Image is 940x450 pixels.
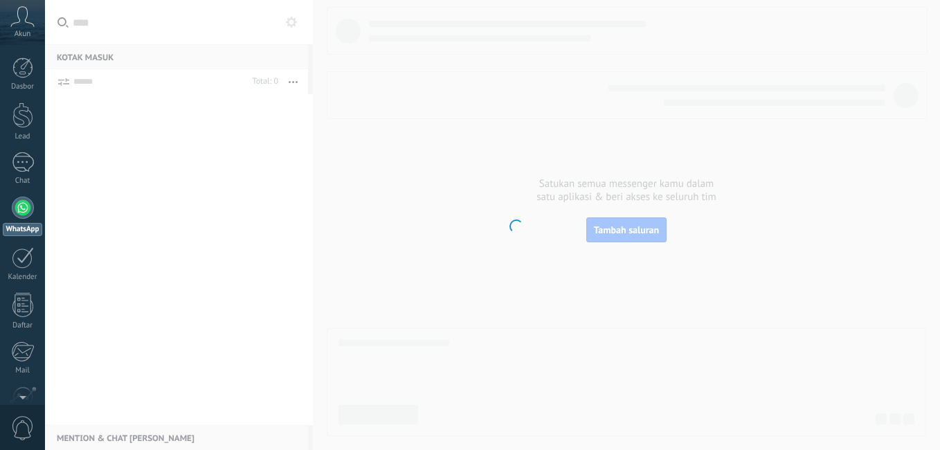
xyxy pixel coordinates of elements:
[3,366,43,375] div: Mail
[15,30,31,39] span: Akun
[3,321,43,330] div: Daftar
[3,273,43,282] div: Kalender
[3,82,43,91] div: Dasbor
[3,132,43,141] div: Lead
[3,177,43,186] div: Chat
[3,223,42,236] div: WhatsApp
